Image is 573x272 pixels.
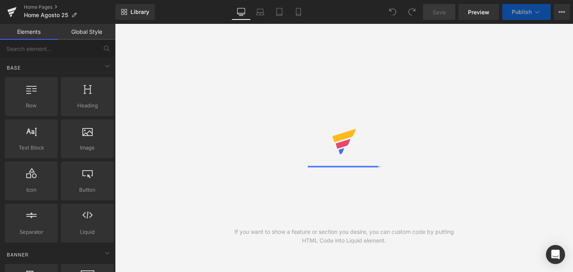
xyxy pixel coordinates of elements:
[63,186,111,194] span: Button
[24,12,68,18] span: Home Agosto 25
[433,8,446,16] span: Save
[7,186,55,194] span: Icon
[63,144,111,152] span: Image
[270,4,289,20] a: Tablet
[58,24,115,40] a: Global Style
[7,228,55,236] span: Separator
[7,144,55,152] span: Text Block
[546,245,565,264] div: Open Intercom Messenger
[502,4,551,20] button: Publish
[251,4,270,20] a: Laptop
[63,228,111,236] span: Liquid
[458,4,499,20] a: Preview
[7,101,55,110] span: Row
[554,4,570,20] button: More
[115,4,155,20] a: New Library
[6,64,21,72] span: Base
[6,251,29,258] span: Banner
[468,8,489,16] span: Preview
[232,4,251,20] a: Desktop
[230,227,459,245] div: If you want to show a feature or section you desire, you can custom code by putting HTML Code int...
[289,4,308,20] a: Mobile
[24,4,115,10] a: Home Pages
[131,8,149,16] span: Library
[63,101,111,110] span: Heading
[385,4,401,20] button: Undo
[512,9,532,15] span: Publish
[404,4,420,20] button: Redo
